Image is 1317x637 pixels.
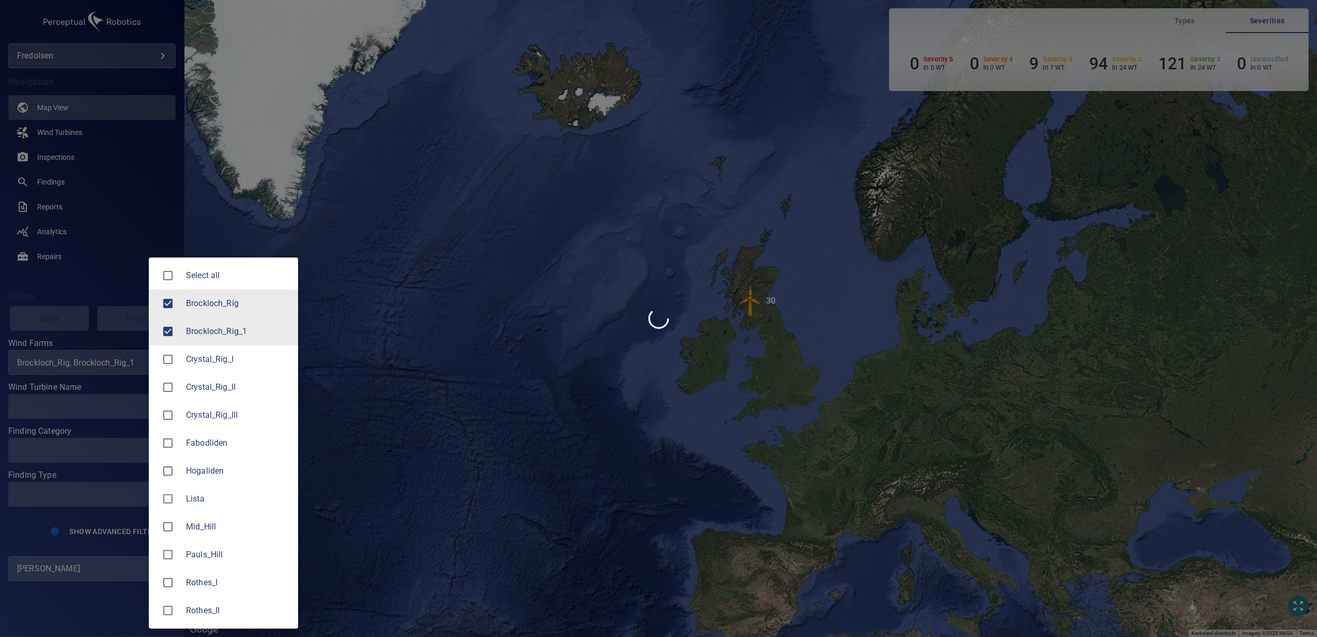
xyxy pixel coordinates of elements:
ul: Brockloch_Rig, Brockloch_Rig_1 [149,257,298,629]
div: Wind Farms Mid_Hill [186,521,290,533]
div: Wind Farms Brockloch_Rig_1 [186,325,290,338]
span: Brockloch_Rig [157,293,179,314]
div: Wind Farms Crystal_Rig_II [186,381,290,393]
span: Lista [157,488,179,510]
span: Brockloch_Rig_1 [186,325,290,338]
span: Pauls_Hill [186,549,290,561]
span: Hogaliden [157,460,179,482]
span: Mid_Hill [157,516,179,538]
span: Select all [186,269,290,282]
span: Fabodliden [186,437,290,449]
span: Fabodliden [157,432,179,454]
span: Crystal_Rig_II [157,376,179,398]
div: Wind Farms Brockloch_Rig [186,297,290,310]
span: Crystal_Rig_III [157,404,179,426]
div: Wind Farms Crystal_Rig_III [186,409,290,421]
div: Wind Farms Crystal_Rig_I [186,353,290,366]
span: Crystal_Rig_I [186,353,290,366]
div: Wind Farms Hogaliden [186,465,290,477]
div: Wind Farms Rothes_II [186,604,290,617]
div: Wind Farms Pauls_Hill [186,549,290,561]
span: Hogaliden [186,465,290,477]
div: Wind Farms Lista [186,493,290,505]
span: Crystal_Rig_III [186,409,290,421]
span: Crystal_Rig_I [157,348,179,370]
span: Pauls_Hill [157,544,179,566]
span: Mid_Hill [186,521,290,533]
div: Wind Farms Fabodliden [186,437,290,449]
div: Wind Farms Rothes_I [186,577,290,589]
span: Brockloch_Rig [186,297,290,310]
span: Rothes_II [157,600,179,621]
span: Rothes_I [186,577,290,589]
span: Crystal_Rig_II [186,381,290,393]
span: Brockloch_Rig_1 [157,321,179,342]
span: Lista [186,493,290,505]
span: Rothes_II [186,604,290,617]
span: Rothes_I [157,572,179,594]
